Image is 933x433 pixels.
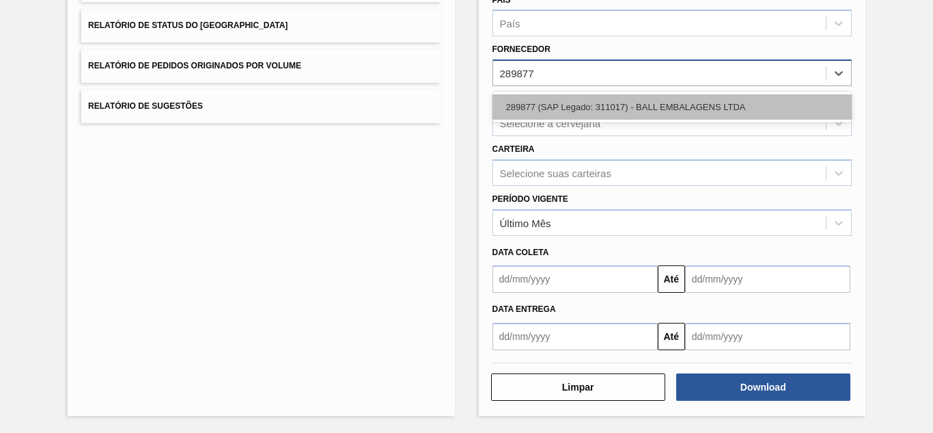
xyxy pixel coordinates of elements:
[500,117,601,129] div: Selecione a cervejaria
[492,323,658,350] input: dd/mm/yyyy
[88,61,301,70] span: Relatório de Pedidos Originados por Volume
[685,323,850,350] input: dd/mm/yyyy
[81,90,441,123] button: Relatório de Sugestões
[491,373,665,401] button: Limpar
[492,94,852,120] div: 289877 (SAP Legado: 311017) - BALL EMBALAGENS LTDA
[492,248,549,257] span: Data coleta
[81,49,441,83] button: Relatório de Pedidos Originados por Volume
[492,194,568,204] label: Período Vigente
[658,265,685,293] button: Até
[658,323,685,350] button: Até
[88,21,288,30] span: Relatório de Status do [GEOGRAPHIC_DATA]
[500,18,520,29] div: País
[500,167,611,179] div: Selecione suas carteiras
[492,144,535,154] label: Carteira
[492,304,556,314] span: Data entrega
[676,373,850,401] button: Download
[685,265,850,293] input: dd/mm/yyyy
[492,44,551,54] label: Fornecedor
[492,265,658,293] input: dd/mm/yyyy
[88,101,203,111] span: Relatório de Sugestões
[500,217,551,228] div: Último Mês
[81,9,441,42] button: Relatório de Status do [GEOGRAPHIC_DATA]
